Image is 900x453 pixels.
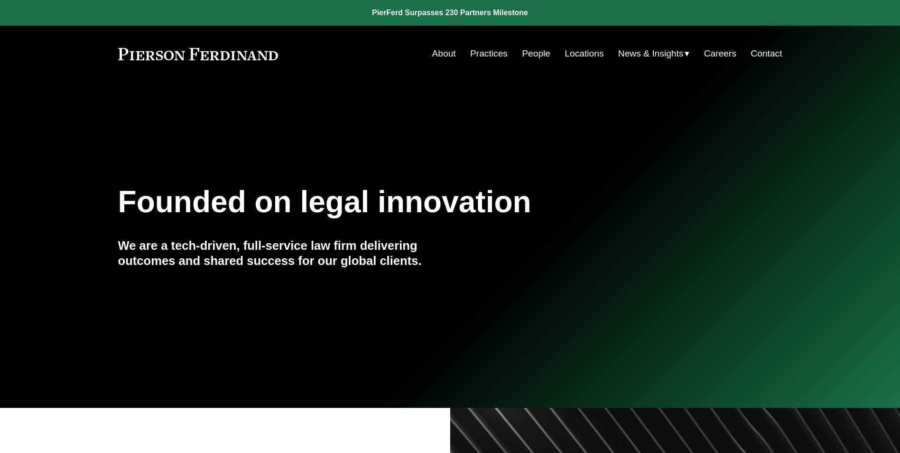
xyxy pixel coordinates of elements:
span: News & Insights [618,46,684,62]
a: Contact [751,45,782,63]
h1: Founded on legal innovation [118,185,672,219]
a: Careers [704,45,736,63]
a: About [432,45,456,63]
a: People [522,45,550,63]
a: Practices [470,45,508,63]
a: Locations [565,45,603,63]
h4: We are a tech-driven, full-service law firm delivering outcomes and shared success for our global... [118,238,450,269]
a: folder dropdown [618,45,690,63]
